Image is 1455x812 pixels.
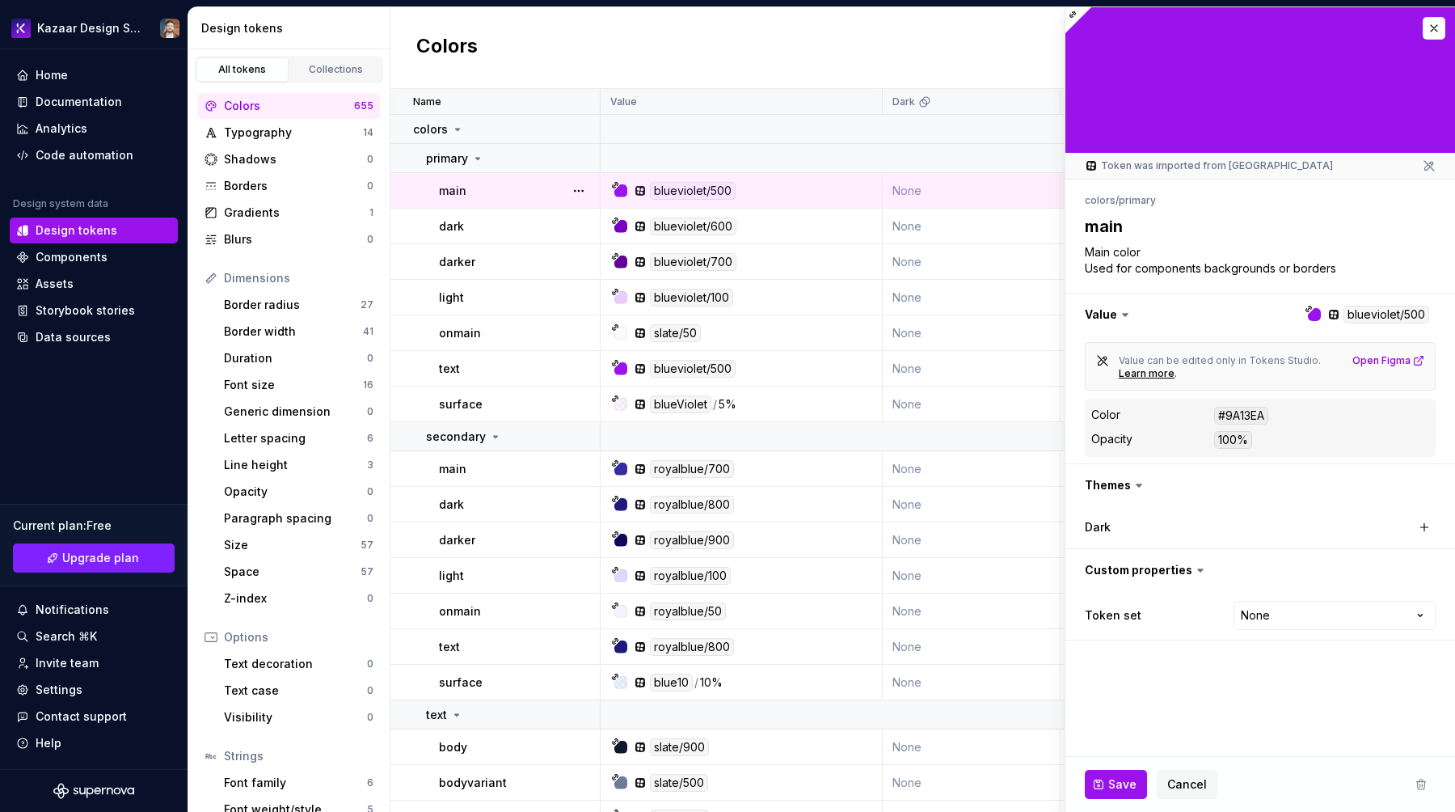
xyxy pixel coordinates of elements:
a: Text case0 [217,678,380,704]
a: Design tokens [10,218,178,243]
button: Search ⌘K [10,624,178,649]
a: Settings [10,677,178,703]
p: light [439,568,464,584]
label: Dark [1085,519,1111,535]
div: Duration [224,350,367,366]
a: Font family6 [217,770,380,796]
td: None [883,387,1061,422]
div: Space [224,564,361,580]
td: None [1061,209,1154,244]
div: slate/50 [650,324,701,342]
span: . [1175,367,1177,379]
p: secondary [426,429,486,445]
a: Analytics [10,116,178,142]
td: None [1061,387,1154,422]
div: 6 [367,432,373,445]
td: None [1061,594,1154,629]
td: None [883,594,1061,629]
p: body [439,739,467,755]
div: Font size [224,377,363,393]
button: Help [10,730,178,756]
span: Cancel [1167,776,1207,793]
a: Invite team [10,650,178,676]
a: Duration0 [217,345,380,371]
div: 655 [354,99,373,112]
p: dark [439,497,464,513]
div: Help [36,735,61,751]
div: Token was imported from [GEOGRAPHIC_DATA] [1085,159,1333,172]
div: Visibility [224,709,367,725]
td: None [1061,280,1154,315]
td: None [1061,730,1154,765]
div: Open Figma [1352,354,1425,367]
a: Data sources [10,324,178,350]
p: darker [439,254,475,270]
a: Borders0 [198,173,380,199]
p: dark [439,218,464,235]
button: Kazaar Design SystemFrederic [3,11,184,45]
div: royalblue/900 [650,531,734,549]
a: Generic dimension0 [217,399,380,425]
div: blueviolet/500 [650,182,736,200]
div: 16 [363,379,373,391]
a: Home [10,62,178,88]
td: None [883,487,1061,522]
div: Border width [224,324,363,340]
div: 3 [367,459,373,472]
div: Collections [296,63,377,76]
span: Save [1108,776,1137,793]
div: Current plan : Free [13,518,175,534]
a: Space57 [217,559,380,585]
div: Gradients [224,205,369,221]
a: Documentation [10,89,178,115]
textarea: main [1082,212,1432,241]
div: Documentation [36,94,122,110]
p: light [439,290,464,306]
div: royalblue/700 [650,460,734,478]
a: Letter spacing6 [217,425,380,451]
div: Font family [224,775,367,791]
div: royalblue/800 [650,638,734,656]
div: Design tokens [201,20,383,36]
td: None [883,173,1061,209]
div: Storybook stories [36,302,135,319]
td: None [1061,629,1154,665]
div: Line height [224,457,367,473]
div: Border radius [224,297,361,313]
td: None [883,244,1061,280]
p: text [439,639,460,655]
td: None [883,765,1061,801]
div: Analytics [36,121,87,137]
p: onmain [439,603,481,620]
a: Border radius27 [217,292,380,318]
a: Upgrade plan [13,543,175,573]
div: Code automation [36,147,133,163]
div: royalblue/800 [650,496,734,514]
a: Border width41 [217,319,380,345]
td: None [883,629,1061,665]
textarea: Main color Used for components backgrounds or borders [1082,241,1432,280]
div: 57 [361,565,373,578]
div: #9A13EA [1214,407,1268,425]
div: Assets [36,276,74,292]
div: Z-index [224,590,367,607]
a: Assets [10,271,178,297]
p: surface [439,396,483,412]
div: blueViolet [650,395,711,413]
td: None [1061,173,1154,209]
button: Save [1085,770,1147,799]
a: Line height3 [217,452,380,478]
a: Shadows0 [198,146,380,172]
div: Paragraph spacing [224,510,367,527]
td: None [883,209,1061,244]
div: blue10 [650,674,693,691]
button: Notifications [10,597,178,623]
p: Value [610,95,637,108]
div: Home [36,67,68,83]
div: 0 [367,485,373,498]
div: Components [36,249,108,265]
td: None [1061,665,1154,700]
div: All tokens [202,63,283,76]
div: 0 [367,180,373,192]
h2: Colors [416,33,478,62]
